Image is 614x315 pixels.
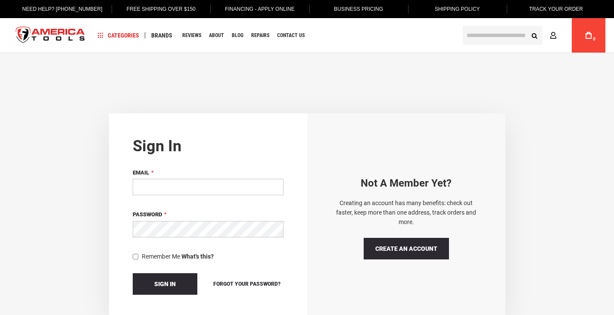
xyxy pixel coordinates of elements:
strong: What's this? [181,253,214,260]
span: Shipping Policy [435,6,480,12]
a: Create an Account [364,238,449,259]
span: Remember Me [142,253,180,260]
img: America Tools [9,19,92,52]
a: store logo [9,19,92,52]
a: Forgot Your Password? [210,279,284,289]
a: Reviews [178,30,205,41]
span: Brands [151,32,172,38]
a: Brands [147,30,176,41]
span: Contact Us [277,33,305,38]
a: Blog [228,30,247,41]
strong: Sign in [133,137,181,155]
span: Reviews [182,33,201,38]
span: Sign In [154,281,176,287]
button: Sign In [133,273,197,295]
a: 0 [580,18,597,53]
span: Categories [98,32,139,38]
span: Create an Account [375,245,437,252]
a: Contact Us [273,30,309,41]
a: Categories [94,30,143,41]
a: About [205,30,228,41]
span: Repairs [251,33,269,38]
button: Search [526,27,542,44]
p: Creating an account has many benefits: check out faster, keep more than one address, track orders... [331,198,482,227]
span: About [209,33,224,38]
strong: Not a Member yet? [361,177,452,189]
span: 0 [593,37,595,41]
a: Repairs [247,30,273,41]
span: Forgot Your Password? [213,281,281,287]
span: Password [133,211,162,218]
span: Blog [232,33,243,38]
span: Email [133,169,149,176]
